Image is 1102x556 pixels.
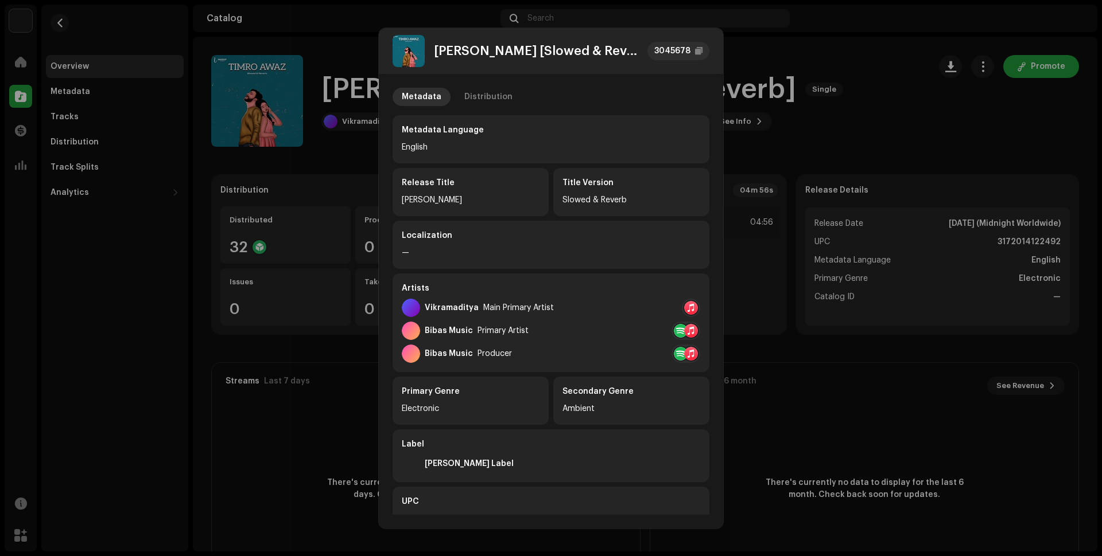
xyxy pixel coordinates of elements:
[402,455,420,473] img: cd9d23a7-9b68-4b34-91d1-532c737281eb
[402,88,441,106] div: Metadata
[478,349,512,358] div: Producer
[402,438,700,450] div: Label
[402,193,540,207] div: [PERSON_NAME]
[434,44,638,58] div: [PERSON_NAME] [Slowed & Reverb]
[562,386,700,397] div: Secondary Genre
[654,44,690,58] div: 3045678
[402,124,700,136] div: Metadata Language
[478,326,529,335] div: Primary Artist
[425,303,479,312] div: Vikramaditya
[425,459,514,468] div: [PERSON_NAME] Label
[402,177,540,189] div: Release Title
[425,349,473,358] div: Bibas Music
[402,496,700,507] div: UPC
[562,193,700,207] div: Slowed & Reverb
[425,326,473,335] div: Bibas Music
[393,35,425,67] img: d5ade39a-461b-4d4d-9b0c-b3ecfa6927c8
[562,402,700,416] div: Ambient
[402,140,700,154] div: English
[402,386,540,397] div: Primary Genre
[402,283,700,294] div: Artists
[402,246,700,260] div: —
[402,230,700,241] div: Localization
[464,88,513,106] div: Distribution
[402,402,540,416] div: Electronic
[483,303,554,312] div: Main Primary Artist
[402,512,700,526] div: 3172014122492
[562,177,700,189] div: Title Version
